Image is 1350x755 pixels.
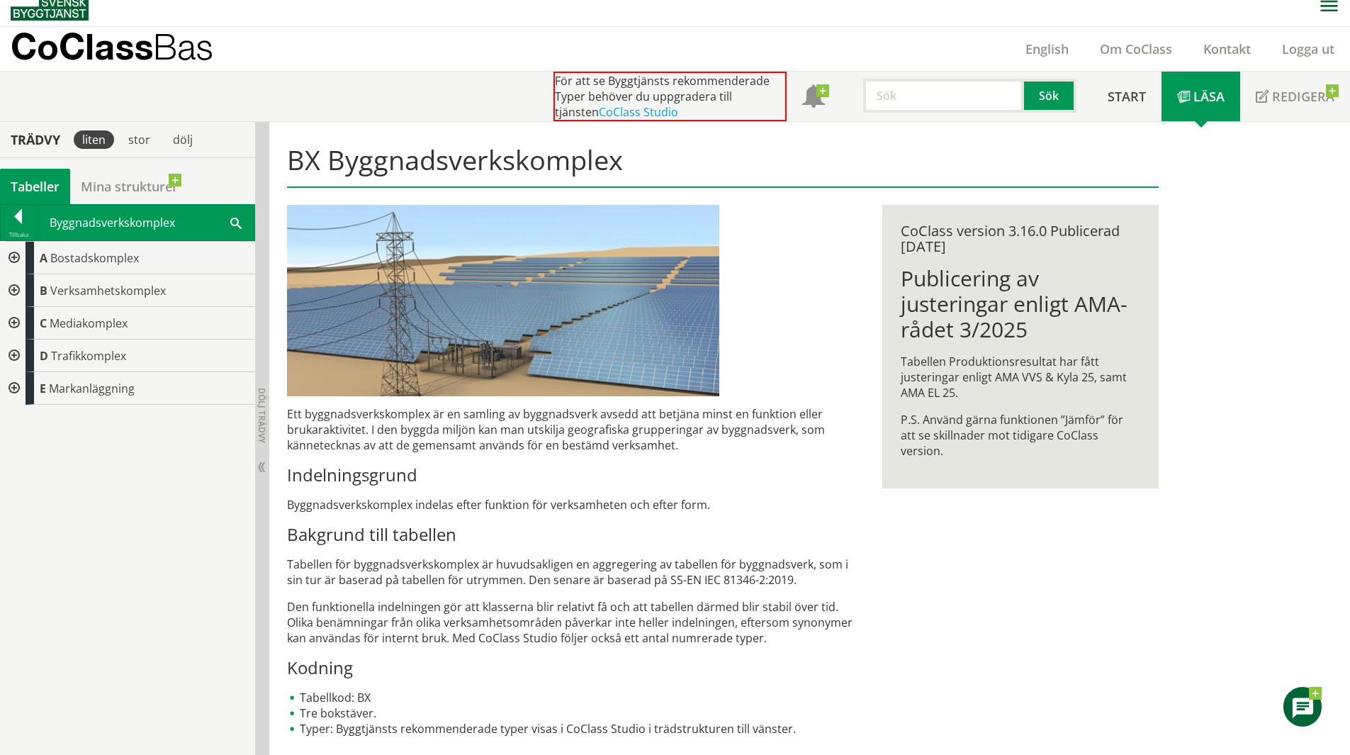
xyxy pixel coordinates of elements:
a: CoClassBas [11,27,244,71]
a: Om CoClass [1084,40,1188,57]
span: A [40,250,47,266]
a: Mina strukturer [70,169,189,204]
div: Tillbaka [1,229,36,240]
p: P.S. Använd gärna funktionen ”Jämför” för att se skillnader mot tidigare CoClass version. [901,412,1140,459]
div: liten [74,130,114,149]
li: Tabellkod: BX [287,690,860,705]
span: Bas [153,26,213,67]
span: Verksamhetskomplex [50,283,166,298]
div: dölj [164,130,201,149]
li: Tre bokstäver. [287,705,860,721]
p: CoClass [11,38,213,55]
span: Mediakomplex [50,315,128,331]
a: CoClass Studio [599,104,678,120]
span: Läsa [1193,88,1225,105]
div: Byggnadsverkskomplex [37,205,254,240]
div: För att se Byggtjänsts rekommenderade Typer behöver du uppgradera till tjänsten [553,72,787,121]
span: C [40,315,47,331]
span: E [40,381,46,396]
a: English [1010,40,1084,57]
h3: Kodning [287,657,860,678]
span: Bostadskomplex [50,250,139,266]
a: Redigera [1240,72,1350,121]
input: Sök [863,79,1024,113]
div: stor [120,130,159,149]
div: Trädvy [3,132,68,147]
h3: Indelningsgrund [287,464,860,486]
span: D [40,348,48,364]
a: Kontakt [1188,40,1266,57]
div: CoClass version 3.16.0 Publicerad [DATE] [901,223,1140,255]
a: Läsa [1161,72,1240,121]
span: Redigera [1272,88,1334,105]
h1: Publicering av justeringar enligt AMA-rådet 3/2025 [901,266,1140,342]
h3: Bakgrund till tabellen [287,524,860,545]
p: Den funktionella indelningen gör att klasserna blir relativt få och att tabellen därmed blir stab... [287,599,860,646]
a: Logga ut [1266,40,1350,57]
img: 37641-solenergisiemensstor.jpg [287,205,719,396]
span: Start [1108,88,1146,105]
span: Dölj trädvy [256,388,268,443]
span: Notifikationer [802,86,825,109]
p: Tabellen Produktionsresultat har fått justeringar enligt AMA VVS & Kyla 25, samt AMA EL 25. [901,354,1140,401]
h1: BX Byggnadsverkskomplex [287,144,1158,188]
a: Start [1092,72,1161,121]
div: Ett byggnadsverkskomplex är en samling av byggnadsverk avsedd att betjäna minst en funktion eller... [287,406,860,737]
span: Sök i tabellen [230,215,242,230]
button: Sök [1024,79,1076,113]
span: Trafikkomplex [51,348,126,364]
p: Tabellen för byggnadsverkskomplex är huvudsakligen en aggregering av tabellen för byggnadsverk, s... [287,557,860,588]
span: B [40,283,47,298]
li: Typer: Byggtjänsts rekommenderade typer visas i CoClass Studio i trädstrukturen till vänster. [287,721,860,737]
span: Markanläggning [49,381,135,396]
